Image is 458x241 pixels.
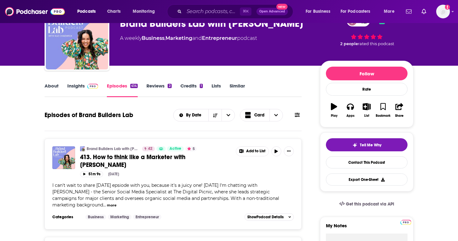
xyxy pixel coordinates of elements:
[45,111,133,119] h1: Episodes of Brand Builders Lab
[5,6,65,17] img: Podchaser - Follow, Share and Rate Podcasts
[107,7,121,16] span: Charts
[130,84,138,88] div: 414
[364,114,369,118] div: List
[254,113,265,117] span: Card
[212,83,221,97] a: Lists
[306,7,330,16] span: For Business
[341,7,370,16] span: For Podcasters
[85,215,106,220] a: Business
[247,215,284,219] span: Show Podcast Details
[326,67,408,80] button: Follow
[403,6,414,17] a: Show notifications dropdown
[174,113,209,117] button: open menu
[436,5,450,18] span: Logged in as redsetterpr
[208,109,222,121] button: Sort Direction
[384,7,394,16] span: More
[200,84,203,88] div: 1
[352,143,357,148] img: tell me why sparkle
[230,83,245,97] a: Similar
[359,99,375,121] button: List
[256,8,288,15] button: Open AdvancedNew
[340,41,358,46] span: 2 people
[326,223,408,234] label: My Notes
[326,156,408,168] a: Contact This Podcast
[326,83,408,96] div: Rate
[236,147,269,156] button: Show More Button
[358,41,394,46] span: rated this podcast
[77,7,96,16] span: Podcasts
[202,35,237,41] a: Entrepreneur
[133,7,155,16] span: Monitoring
[320,12,413,50] div: 42 2 peoplerated this podcast
[167,146,184,151] a: Active
[73,7,104,17] button: open menu
[346,114,355,118] div: Apps
[436,5,450,18] img: User Profile
[180,83,203,97] a: Credits1
[45,83,59,97] a: About
[128,7,163,17] button: open menu
[80,153,185,169] span: 413. How to think like a Marketer with [PERSON_NAME]
[360,143,381,148] span: Tell Me Why
[142,35,165,41] a: Business
[80,153,231,169] a: 413. How to think like a Marketer with [PERSON_NAME]
[103,202,106,208] span: ...
[379,7,402,17] button: open menu
[301,7,338,17] button: open menu
[67,83,98,97] a: InsightsPodchaser Pro
[52,182,279,208] span: I can't wait to share [DATE] epsiode with you, because it's a juicy one! [DATE] I'm chatting with...
[185,146,197,151] button: 5
[445,5,450,10] svg: Add a profile image
[173,4,299,19] div: Search podcasts, credits, & more...
[87,146,138,151] a: Brand Builders Lab with [PERSON_NAME]
[87,84,98,89] img: Podchaser Pro
[108,172,119,176] div: [DATE]
[346,201,394,207] span: Get this podcast via API
[326,138,408,151] button: tell me why sparkleTell Me Why
[192,35,202,41] span: and
[148,146,152,152] span: 42
[400,219,411,225] a: Pro website
[395,114,403,118] div: Share
[334,196,399,212] a: Get this podcast via API
[107,83,138,97] a: Episodes414
[245,213,294,221] button: ShowPodcast Details
[342,99,358,121] button: Apps
[80,171,103,177] button: 51m 9s
[246,149,265,154] span: Add to List
[259,10,285,13] span: Open Advanced
[80,146,85,151] img: Brand Builders Lab with Suz Chadwick
[46,7,108,69] img: Brand Builders Lab with Suz Chadwick
[419,6,429,17] a: Show notifications dropdown
[331,114,337,118] div: Play
[103,7,124,17] a: Charts
[186,113,203,117] span: By Date
[240,109,283,121] button: Choose View
[184,7,240,17] input: Search podcasts, credits, & more...
[391,99,408,121] button: Share
[146,83,171,97] a: Reviews2
[436,5,450,18] button: Show profile menu
[165,35,192,41] a: Marketing
[52,215,80,220] h3: Categories
[169,146,181,152] span: Active
[52,146,75,169] img: 413. How to think like a Marketer with Zara Jarvis
[336,7,379,17] button: open menu
[107,203,117,208] button: more
[142,146,155,151] a: 42
[108,215,131,220] a: Marketing
[133,215,161,220] a: Entrepreneur
[376,114,390,118] div: Bookmark
[375,99,391,121] button: Bookmark
[222,109,235,121] button: open menu
[120,35,257,42] div: A weekly podcast
[276,4,288,10] span: New
[168,84,171,88] div: 2
[326,173,408,186] button: Export One-Sheet
[173,109,235,121] h2: Choose List sort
